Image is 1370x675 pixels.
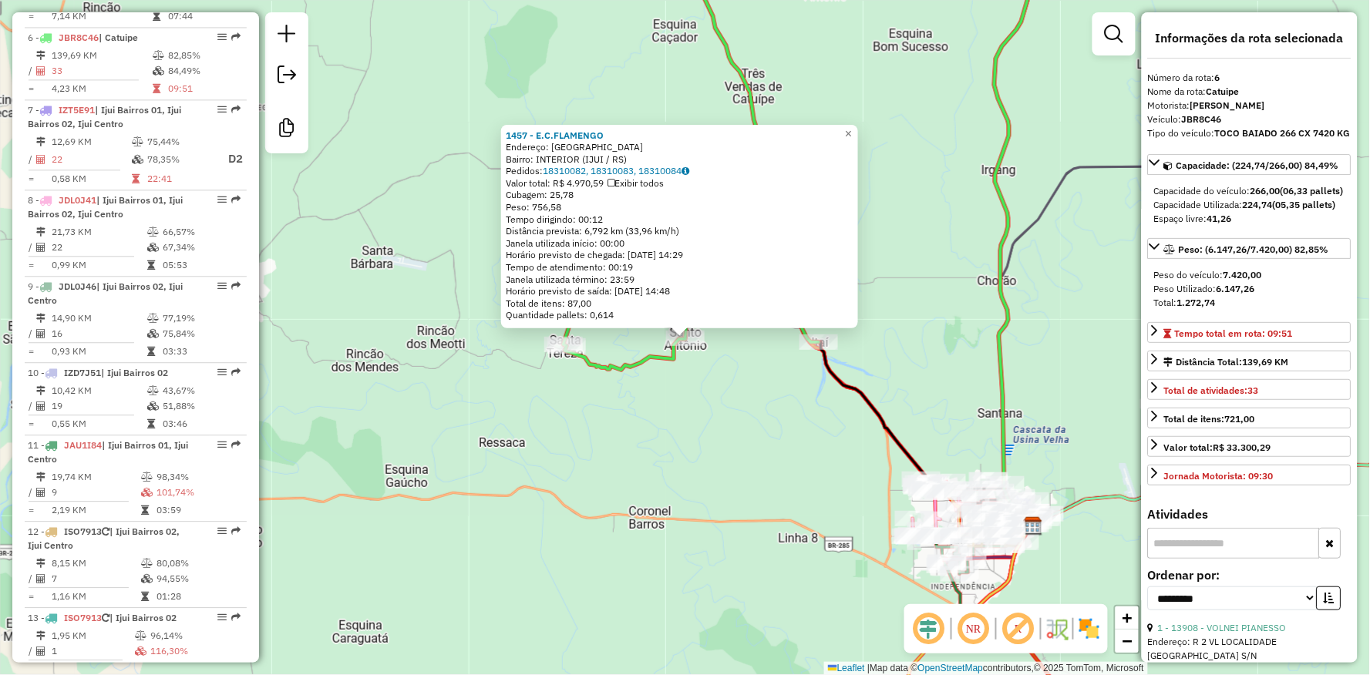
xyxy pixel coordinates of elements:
[28,280,183,306] span: | Ijui Bairros 02, Ijui Centro
[51,134,131,149] td: 12,69 KM
[1099,18,1129,49] a: Exibir filtros
[217,281,227,290] em: Opções
[28,194,183,220] span: 8 -
[28,63,35,79] td: /
[167,48,241,63] td: 82,85%
[1023,516,1043,536] img: UNIAO
[506,177,853,190] div: Valor total: R$ 4.970,59
[1148,31,1351,45] h4: Informações da rota selecionada
[51,257,146,273] td: 0,99 KM
[150,643,240,659] td: 116,30%
[51,8,152,24] td: 7,14 KM
[162,311,240,326] td: 77,19%
[682,166,689,176] i: Observações
[1123,631,1133,650] span: −
[1243,199,1273,210] strong: 224,74
[1248,385,1259,396] strong: 33
[231,368,241,377] em: Rota exportada
[132,137,143,146] i: % de utilização do peso
[1182,113,1222,125] strong: JBR8C46
[828,663,865,673] a: Leaflet
[231,195,241,204] em: Rota exportada
[36,646,45,656] i: Total de Atividades
[608,177,664,189] span: Exibir todos
[1116,630,1139,653] a: Zoom out
[51,556,140,571] td: 8,15 KM
[1176,160,1339,171] span: Capacidade: (224,74/266,00) 84,49%
[147,329,159,338] i: % de utilização da cubagem
[59,104,95,116] span: IZT5E91
[1217,283,1255,294] strong: 6.147,26
[28,398,35,414] td: /
[1154,212,1345,226] div: Espaço livre:
[1154,184,1345,198] div: Capacidade do veículo:
[1148,351,1351,371] a: Distância Total:139,69 KM
[162,398,240,414] td: 51,88%
[506,225,853,237] div: Distância prevista: 6,792 km (33,96 km/h)
[167,63,241,79] td: 84,49%
[64,439,102,451] span: JAU1I84
[1148,262,1351,316] div: Peso: (6.147,26/7.420,00) 82,85%
[156,469,241,485] td: 98,34%
[51,398,146,414] td: 19
[1190,99,1265,111] strong: [PERSON_NAME]
[217,195,227,204] em: Opções
[506,249,853,261] div: Horário previsto de chegada: [DATE] 14:29
[141,488,153,497] i: % de utilização da cubagem
[150,628,240,643] td: 96,14%
[1148,635,1351,663] div: Endereço: R 2 VL LOCALIDADE [GEOGRAPHIC_DATA] S/N
[506,141,853,153] div: Endereço: [GEOGRAPHIC_DATA]
[1077,616,1102,641] img: Exibir/Ocultar setores
[28,326,35,341] td: /
[28,526,180,551] span: | Ijui Bairros 02, Ijui Centro
[102,527,109,536] i: Veículo já utilizado nesta sessão
[36,386,45,395] i: Distância Total
[135,631,146,640] i: % de utilização do peso
[36,66,45,76] i: Total de Atividades
[217,526,227,536] em: Opções
[1273,199,1336,210] strong: (05,35 pallets)
[64,612,102,623] span: ISO7913
[1148,178,1351,232] div: Capacidade: (224,74/266,00) 84,49%
[28,171,35,186] td: =
[36,574,45,583] i: Total de Atividades
[28,194,183,220] span: | Ijui Bairros 01, Ijui Bairros 02, Ijui Centro
[506,274,853,286] div: Janela utilizada término: 23:59
[147,419,155,428] i: Tempo total em rota
[141,505,149,515] i: Tempo total em rota
[1317,586,1341,610] button: Ordem crescente
[36,472,45,482] i: Distância Total
[36,243,45,252] i: Total de Atividades
[1215,72,1220,83] strong: 6
[955,610,992,647] span: Ocultar NR
[28,589,35,604] td: =
[162,240,240,255] td: 67,34%
[167,8,241,24] td: 07:44
[135,646,146,656] i: % de utilização da cubagem
[1177,297,1216,308] strong: 1.272,74
[506,129,604,141] a: 1457 - E.C.FLAMENGO
[162,257,240,273] td: 05:53
[99,32,138,43] span: | Catuipe
[162,383,240,398] td: 43,67%
[36,631,45,640] i: Distância Total
[1243,356,1289,368] span: 139,69 KM
[1164,385,1259,396] span: Total de atividades:
[1207,86,1240,97] strong: Catuipe
[1000,610,1037,647] span: Exibir rótulo
[231,105,241,114] em: Rota exportada
[506,237,853,250] div: Janela utilizada início: 00:00
[1207,213,1232,224] strong: 41,26
[271,112,302,147] a: Criar modelo
[506,201,853,213] div: Peso: 756,58
[36,51,45,60] i: Distância Total
[147,314,159,323] i: % de utilização do peso
[36,314,45,323] i: Distância Total
[162,224,240,240] td: 66,57%
[28,104,181,129] span: | Ijui Bairros 01, Ijui Bairros 02, Ijui Centro
[1154,269,1262,280] span: Peso do veículo:
[147,243,159,252] i: % de utilização da cubagem
[51,240,146,255] td: 22
[1148,112,1351,126] div: Veículo:
[162,344,240,359] td: 03:33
